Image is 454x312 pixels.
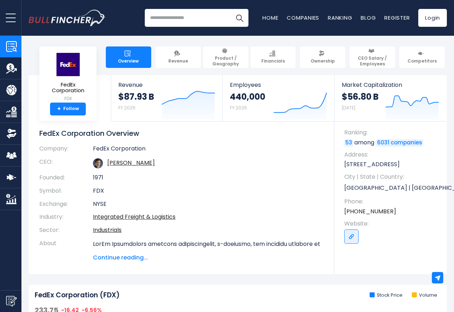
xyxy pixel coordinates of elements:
td: FDX [93,184,324,198]
small: FY 2025 [230,105,247,111]
th: CEO: [39,155,93,171]
span: Employees [230,81,327,88]
span: Revenue [168,58,188,64]
span: Continue reading... [93,253,324,262]
small: FDX [45,95,91,102]
img: rajesh-subramaniam.jpg [93,158,103,168]
td: FedEx Corporation [93,145,324,155]
a: Home [262,14,278,21]
a: Industrials [93,226,122,234]
a: Competitors [399,46,445,68]
a: Employees 440,000 FY 2025 [223,75,334,121]
p: among [344,139,440,147]
strong: + [57,106,61,112]
a: Login [418,9,447,27]
small: FY 2025 [118,105,135,111]
img: Ownership [6,128,17,139]
span: CEO Salary / Employees [353,55,392,66]
a: Go to link [344,229,359,244]
th: Founded: [39,171,93,184]
a: Revenue [156,46,201,68]
a: ceo [107,159,155,167]
th: Exchange: [39,198,93,211]
h1: FedEx Corporation Overview [39,129,324,138]
button: Search [231,9,248,27]
strong: $87.93 B [118,91,154,102]
th: Sector: [39,224,93,237]
th: Symbol: [39,184,93,198]
small: [DATE] [342,105,355,111]
a: Ranking [328,14,352,21]
span: Overview [118,58,139,64]
a: +Follow [50,103,86,115]
span: Revenue [118,81,215,88]
strong: $56.80 B [342,91,379,102]
span: Website: [344,220,440,228]
a: Revenue $87.93 B FY 2025 [111,75,222,121]
a: Blog [361,14,376,21]
a: Register [384,14,410,21]
span: Financials [261,58,285,64]
li: Volume [412,292,437,298]
a: Ownership [300,46,345,68]
span: Market Capitalization [342,81,439,88]
span: Ranking: [344,129,440,137]
img: Bullfincher logo [29,10,106,26]
a: Go to homepage [29,10,105,26]
a: Financials [251,46,296,68]
a: Product / Geography [203,46,248,68]
span: City | State | Country: [344,173,440,181]
th: Industry: [39,211,93,224]
span: Ownership [311,58,335,64]
li: Stock Price [370,292,403,298]
strong: 440,000 [230,91,265,102]
th: About [39,237,93,262]
td: NYSE [93,198,324,211]
span: Product / Geography [206,55,245,66]
a: Integrated Freight & Logistics [93,213,176,221]
a: [PHONE_NUMBER] [344,208,396,216]
a: Overview [106,46,151,68]
a: 53 [344,139,353,147]
a: Market Capitalization $56.80 B [DATE] [335,75,446,121]
span: Competitors [408,58,437,64]
p: [STREET_ADDRESS] [344,160,440,168]
span: Phone: [344,198,440,205]
a: CEO Salary / Employees [350,46,395,68]
span: FedEx Corporation [45,82,91,94]
a: 6031 companies [376,139,423,147]
p: [GEOGRAPHIC_DATA] | [GEOGRAPHIC_DATA] | US [344,183,440,193]
td: 1971 [93,171,324,184]
th: Company: [39,145,93,155]
a: Companies [287,14,319,21]
h2: FedEx Corporation (FDX) [35,291,120,300]
a: FedEx Corporation FDX [45,52,91,103]
span: Address: [344,151,440,159]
